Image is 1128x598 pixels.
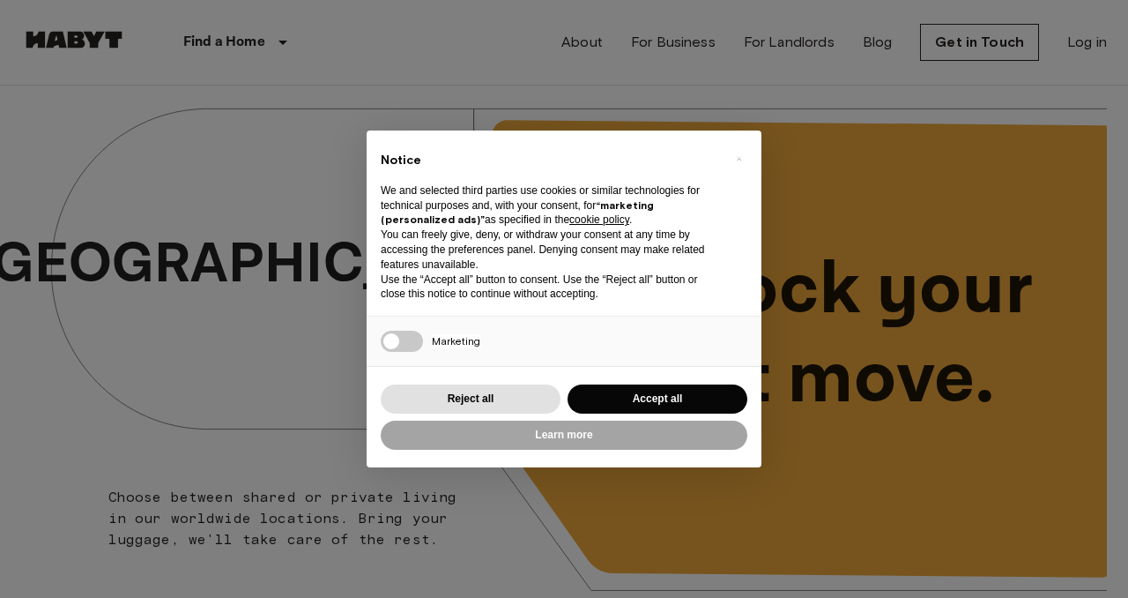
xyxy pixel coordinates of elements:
[568,385,747,414] button: Accept all
[724,145,753,173] button: Close this notice
[381,198,654,227] strong: “marketing (personalized ads)”
[381,152,719,169] h2: Notice
[381,183,719,228] p: We and selected third parties use cookies or similar technologies for technical purposes and, wit...
[432,334,480,348] span: Marketing
[381,273,719,303] p: Use the “Accept all” button to consent. Use the “Reject all” button or close this notice to conti...
[736,148,742,169] span: ×
[381,421,747,450] button: Learn more
[381,228,719,272] p: You can freely give, deny, or withdraw your consent at any time by accessing the preferences pane...
[569,213,629,226] a: cookie policy
[381,385,560,414] button: Reject all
